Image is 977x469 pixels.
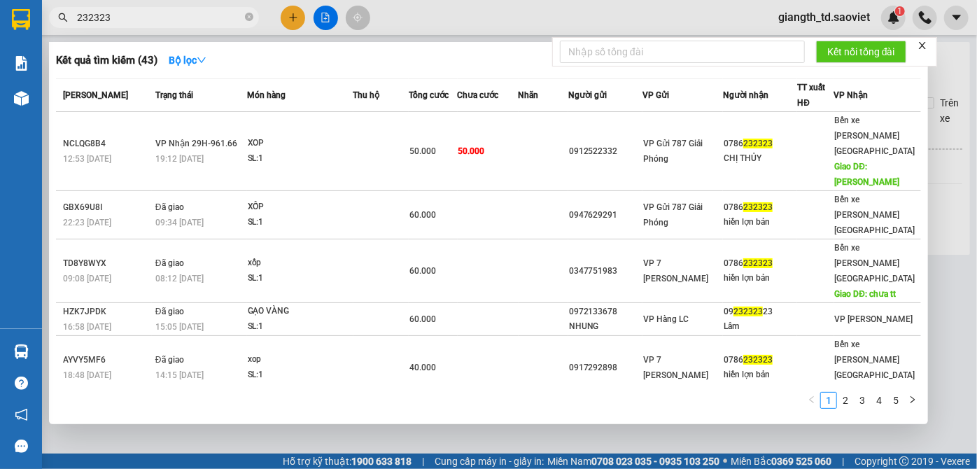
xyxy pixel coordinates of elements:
div: TD8Y8WYX [63,256,151,271]
span: Món hàng [247,90,286,100]
span: VP 7 [PERSON_NAME] [643,258,708,283]
div: GẠO VÀNG [248,304,353,319]
div: 0786 [724,200,796,215]
span: 50.000 [458,146,485,156]
img: warehouse-icon [14,91,29,106]
span: VP [PERSON_NAME] [835,314,913,324]
span: Đã giao [155,355,184,365]
span: 60.000 [409,314,436,324]
span: 18:48 [DATE] [63,370,111,380]
div: SL: 1 [248,151,353,167]
a: 2 [838,393,853,408]
span: left [808,395,816,404]
div: 0947629291 [569,208,642,223]
div: SL: 1 [248,319,353,335]
div: HZK7JPDK [63,304,151,319]
span: TT xuất HĐ [797,83,825,108]
button: right [904,392,921,409]
div: 0347751983 [569,264,642,279]
div: SL: 1 [248,367,353,383]
div: 0786 [724,136,796,151]
span: Bến xe [PERSON_NAME] [GEOGRAPHIC_DATA] [835,195,915,235]
button: Bộ lọcdown [157,49,218,71]
h3: Kết quả tìm kiếm ( 43 ) [56,53,157,68]
div: AYVY5MF6 [63,353,151,367]
span: Người gửi [568,90,607,100]
span: Bến xe [PERSON_NAME] [GEOGRAPHIC_DATA] [835,339,915,380]
img: solution-icon [14,56,29,71]
div: CHỊ THỦY [724,151,796,166]
div: 09 23 [724,304,796,319]
li: 1 [820,392,837,409]
span: Đã giao [155,258,184,268]
li: Previous Page [803,392,820,409]
div: xốp [248,255,353,271]
li: 5 [887,392,904,409]
span: VP 7 [PERSON_NAME] [643,355,708,380]
span: 16:58 [DATE] [63,322,111,332]
span: close [918,41,927,50]
div: XOP [248,136,353,151]
li: 3 [854,392,871,409]
span: [PERSON_NAME] [63,90,128,100]
span: Chưa cước [458,90,499,100]
div: 0912522332 [569,144,642,159]
span: question-circle [15,377,28,390]
div: NCLQG8B4 [63,136,151,151]
div: NHUNG [569,319,642,334]
input: Tìm tên, số ĐT hoặc mã đơn [77,10,242,25]
span: Bến xe [PERSON_NAME] [GEOGRAPHIC_DATA] [835,243,915,283]
span: right [908,395,917,404]
span: 232323 [743,202,773,212]
span: 40.000 [409,363,436,372]
span: VP Gửi [642,90,669,100]
span: search [58,13,68,22]
span: Thu hộ [353,90,380,100]
a: 1 [821,393,836,408]
div: 0786 [724,256,796,271]
span: Giao DĐ: [PERSON_NAME] [835,162,900,187]
div: 0972133678 [569,304,642,319]
span: 60.000 [409,210,436,220]
input: Nhập số tổng đài [560,41,805,63]
div: hiền lợn bản [724,271,796,286]
span: 19:12 [DATE] [155,154,204,164]
span: Tổng cước [409,90,449,100]
span: 50.000 [409,146,436,156]
span: Giao DĐ: chưa tt [835,289,897,299]
img: logo-vxr [12,9,30,30]
div: GBX69U8I [63,200,151,215]
div: XỐP [248,199,353,215]
span: Trạng thái [155,90,193,100]
span: VP Gửi 787 Giải Phóng [643,139,703,164]
li: 2 [837,392,854,409]
span: Nhãn [519,90,539,100]
span: Bến xe [PERSON_NAME] [GEOGRAPHIC_DATA] [835,115,915,156]
a: 4 [871,393,887,408]
img: warehouse-icon [14,344,29,359]
span: 232323 [733,307,763,316]
span: 09:08 [DATE] [63,274,111,283]
span: down [197,55,206,65]
div: SL: 1 [248,271,353,286]
span: message [15,440,28,453]
span: close-circle [245,11,253,24]
span: 12:53 [DATE] [63,154,111,164]
span: 22:23 [DATE] [63,218,111,227]
span: VP Hàng LC [643,314,689,324]
li: Next Page [904,392,921,409]
button: Kết nối tổng đài [816,41,906,63]
span: 232323 [743,355,773,365]
span: 14:15 [DATE] [155,370,204,380]
span: 09:34 [DATE] [155,218,204,227]
span: notification [15,408,28,421]
div: Lâm [724,319,796,334]
span: 232323 [743,258,773,268]
span: VP Nhận [834,90,869,100]
button: left [803,392,820,409]
span: Đã giao [155,202,184,212]
li: 4 [871,392,887,409]
div: SL: 1 [248,215,353,230]
span: Đã giao [155,307,184,316]
span: VP Gửi 787 Giải Phóng [643,202,703,227]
